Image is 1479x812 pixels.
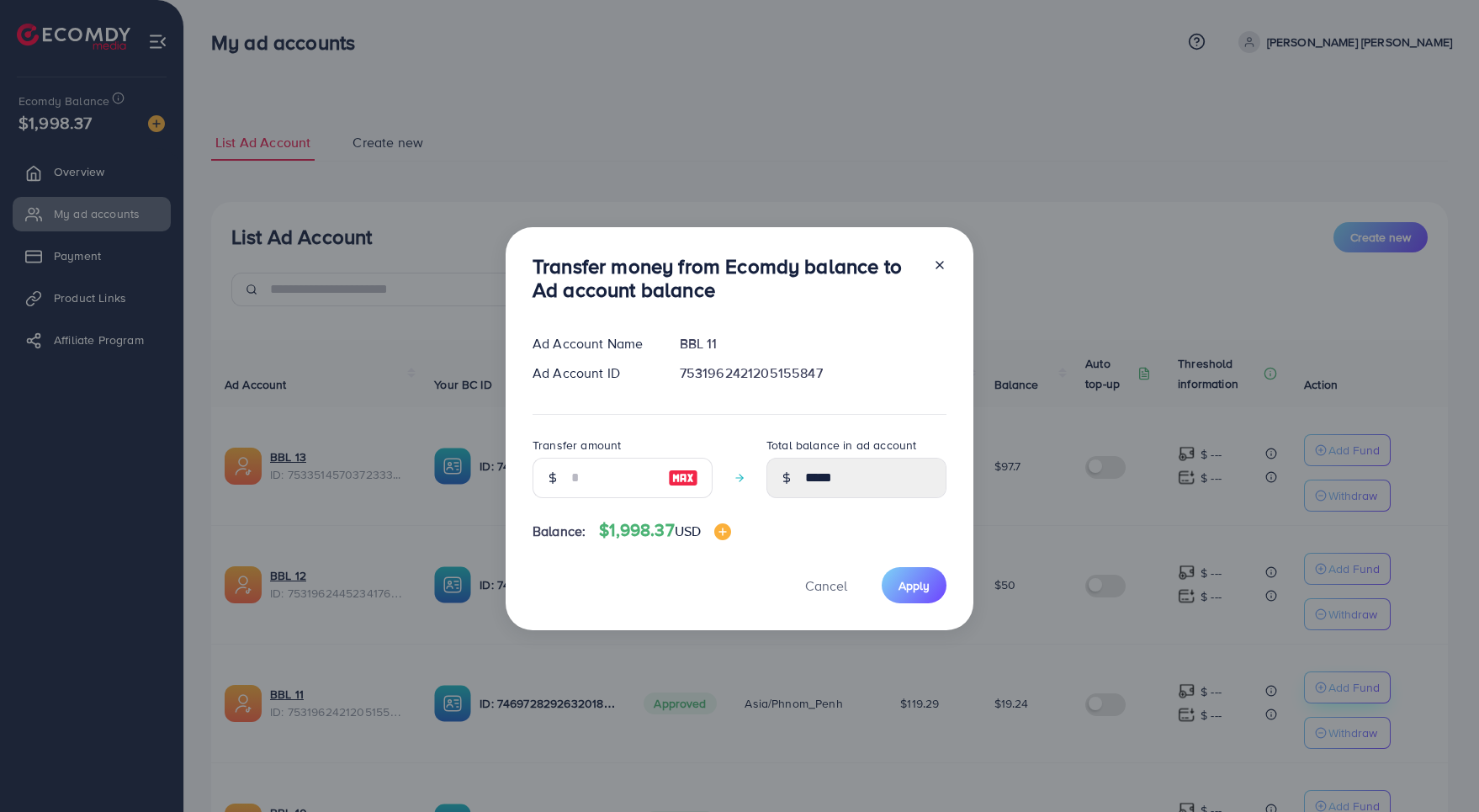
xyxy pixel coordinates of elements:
div: Ad Account ID [519,364,666,383]
button: Apply [882,567,946,603]
div: BBL 11 [666,334,960,353]
iframe: Chat [1407,736,1466,799]
div: 7531962421205155847 [666,364,960,383]
span: Cancel [805,576,847,595]
h4: $1,998.37 [599,520,731,541]
span: Apply [899,577,930,594]
div: Ad Account Name [519,334,666,353]
span: Balance: [533,522,586,541]
img: image [668,468,698,488]
label: Total balance in ad account [766,437,916,454]
button: Cancel [784,567,868,603]
label: Transfer amount [533,437,621,454]
span: USD [675,522,701,540]
h3: Transfer money from Ecomdy balance to Ad account balance [533,254,920,303]
img: image [714,523,731,540]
